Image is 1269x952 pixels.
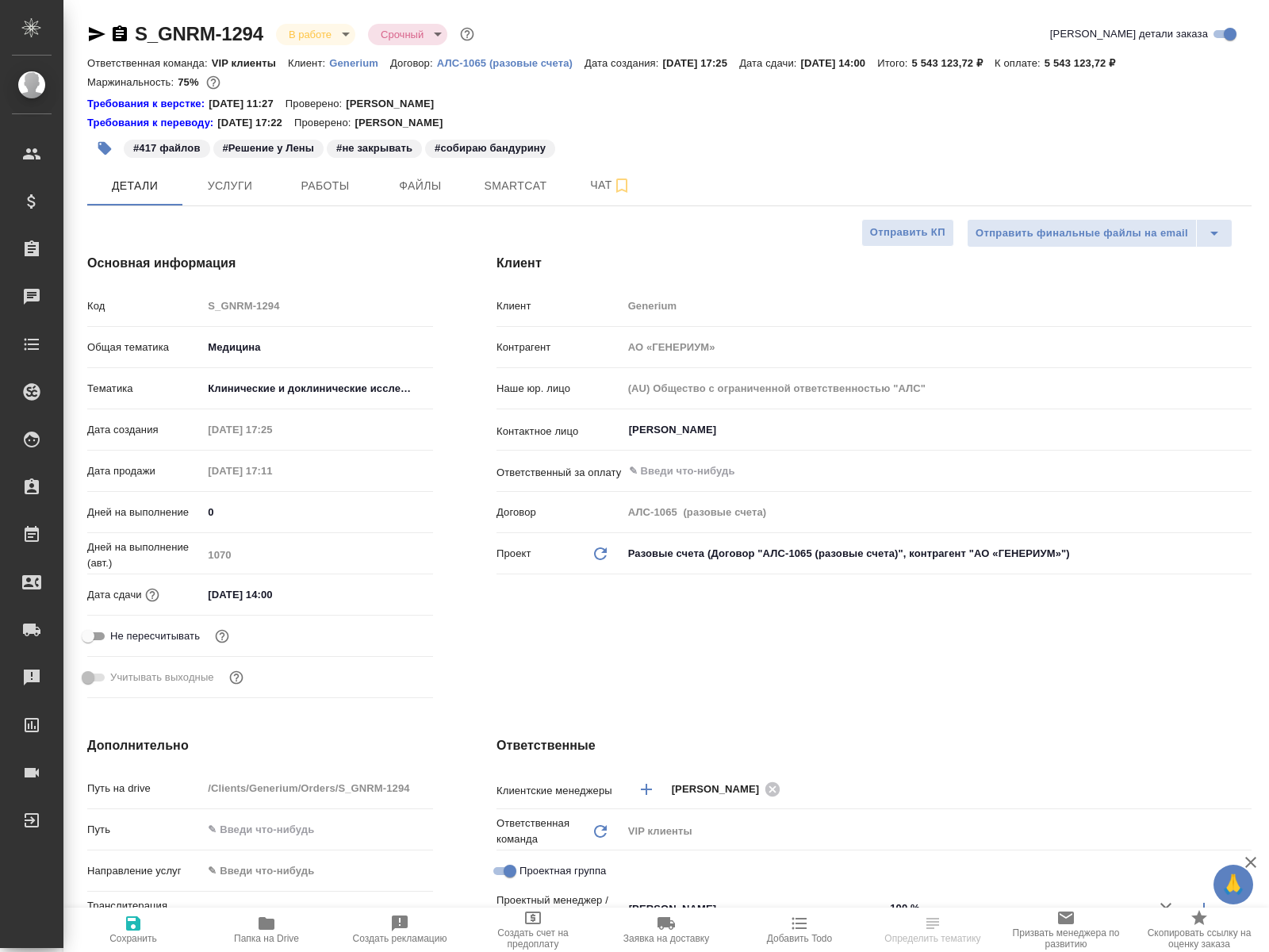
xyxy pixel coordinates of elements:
button: Срочный [376,28,428,41]
button: Добавить [1185,889,1223,927]
p: Проверено: [294,115,355,131]
span: Файлы [382,176,458,196]
p: Код [87,298,202,314]
p: Проектный менеджер / Процент участия [496,892,623,924]
input: ✎ Введи что-нибудь [627,462,1194,481]
svg: Подписаться [612,176,631,195]
div: Нажми, чтобы открыть папку с инструкцией [87,96,209,112]
input: Пустое поле [202,294,433,317]
span: Услуги [192,176,268,196]
button: Open [1243,470,1246,473]
button: Сохранить [67,908,200,952]
button: Заявка на доставку [600,908,733,952]
div: VIP клиенты [623,818,1252,845]
span: Проектная группа [519,863,606,879]
button: Отправить финальные файлы на email [967,219,1197,248]
span: Заявка на доставку [623,933,709,944]
span: Призвать менеджера по развитию [1009,927,1123,950]
div: ✎ Введи что-нибудь [202,858,433,885]
button: Скопировать ссылку на оценку заказа [1133,908,1266,952]
button: Определить тематику [866,908,999,952]
p: Дата продажи [87,463,202,479]
p: Клиентские менеджеры [496,783,623,799]
button: Создать счет на предоплату [466,908,600,952]
p: #собираю бандурину [435,140,546,156]
input: ✎ Введи что-нибудь [202,583,341,606]
button: Добавить тэг [87,131,122,166]
span: Определить тематику [884,933,980,944]
p: Договор: [390,57,437,69]
div: В работе [276,24,355,45]
span: Детали [97,176,173,196]
span: Работы [287,176,363,196]
p: Маржинальность: [87,76,178,88]
p: Проект [496,546,531,562]
button: Призвать менеджера по развитию [999,908,1133,952]
p: Дней на выполнение (авт.) [87,539,202,571]
p: Путь [87,822,202,838]
a: S_GNRM-1294 [135,23,263,44]
input: Пустое поле [202,418,341,441]
span: Чат [573,175,649,195]
button: 1058252.15 RUB; 38080.00 UAH; [203,72,224,93]
div: [PERSON_NAME] [672,779,786,799]
span: Создать счет на предоплату [476,927,590,950]
span: Решение у Лены [212,140,326,154]
p: Ответственная команда: [87,57,212,69]
div: Медицина [202,334,433,361]
span: собираю бандурину [424,140,557,154]
span: 417 файлов [122,140,212,154]
button: Скопировать ссылку для ЯМессенджера [87,25,106,44]
p: VIP клиенты [212,57,288,69]
input: ✎ Введи что-нибудь [202,902,433,925]
span: Учитывать выходные [110,670,214,685]
p: [PERSON_NAME] [346,96,446,112]
button: 🙏 [1213,865,1253,904]
button: Отправить КП [861,219,954,247]
p: [DATE] 17:25 [663,57,740,69]
button: Скопировать ссылку [110,25,129,44]
div: Разовые счета (Договор "АЛС-1065 (разовые счета)", контрагент "АО «ГЕНЕРИУМ»") [623,540,1252,567]
p: #не закрывать [336,140,412,156]
input: Пустое поле [623,501,1252,524]
input: ✎ Введи что-нибудь [202,818,433,841]
input: Пустое поле [202,459,341,482]
a: АЛС-1065 (разовые счета) [437,56,585,69]
div: split button [967,219,1233,248]
input: ✎ Введи что-нибудь [884,896,1147,919]
button: Добавить менеджера [627,770,665,808]
p: К оплате: [995,57,1045,69]
span: Отправить КП [870,224,945,242]
a: Generium [329,56,390,69]
p: 5 543 123,72 ₽ [1045,57,1127,69]
button: Open [1243,428,1246,432]
p: [DATE] 11:27 [209,96,286,112]
span: Отправить финальные файлы на email [976,225,1188,243]
h4: Ответственные [496,736,1252,755]
span: [PERSON_NAME] [672,781,769,797]
p: Направление услуг [87,863,202,879]
p: Контрагент [496,340,623,355]
input: Пустое поле [623,294,1252,317]
p: Транслитерация названий [87,898,202,930]
span: [PERSON_NAME] детали заказа [1050,26,1208,42]
p: #417 файлов [133,140,201,156]
span: Smartcat [477,176,554,196]
span: 🙏 [1220,868,1247,901]
p: [DATE] 17:22 [217,115,294,131]
p: Дата создания: [585,57,662,69]
p: Тематика [87,381,202,397]
input: Пустое поле [623,336,1252,359]
button: В работе [284,28,336,41]
p: Generium [329,57,390,69]
p: 5 543 123,72 ₽ [912,57,995,69]
p: [PERSON_NAME] [355,115,454,131]
input: Пустое поле [202,543,433,566]
p: Итого: [877,57,911,69]
div: В работе [368,24,447,45]
button: Включи, если не хочешь, чтобы указанная дата сдачи изменилась после переставления заказа в 'Подтв... [212,626,232,647]
p: 75% [178,76,202,88]
button: Open [1243,788,1246,791]
p: Дата сдачи [87,587,142,603]
h4: Основная информация [87,254,433,273]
